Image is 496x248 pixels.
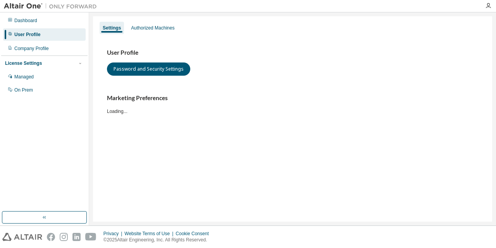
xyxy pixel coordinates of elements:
[176,231,213,237] div: Cookie Consent
[2,233,42,241] img: altair_logo.svg
[60,233,68,241] img: instagram.svg
[103,237,214,243] p: © 2025 Altair Engineering, Inc. All Rights Reserved.
[14,17,37,24] div: Dashboard
[107,49,478,57] h3: User Profile
[107,94,478,102] h3: Marketing Preferences
[124,231,176,237] div: Website Terms of Use
[72,233,81,241] img: linkedin.svg
[14,74,34,80] div: Managed
[107,94,478,114] div: Loading...
[14,87,33,93] div: On Prem
[85,233,96,241] img: youtube.svg
[103,25,121,31] div: Settings
[47,233,55,241] img: facebook.svg
[107,62,190,76] button: Password and Security Settings
[14,45,49,52] div: Company Profile
[4,2,101,10] img: Altair One
[131,25,174,31] div: Authorized Machines
[5,60,42,66] div: License Settings
[103,231,124,237] div: Privacy
[14,31,40,38] div: User Profile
